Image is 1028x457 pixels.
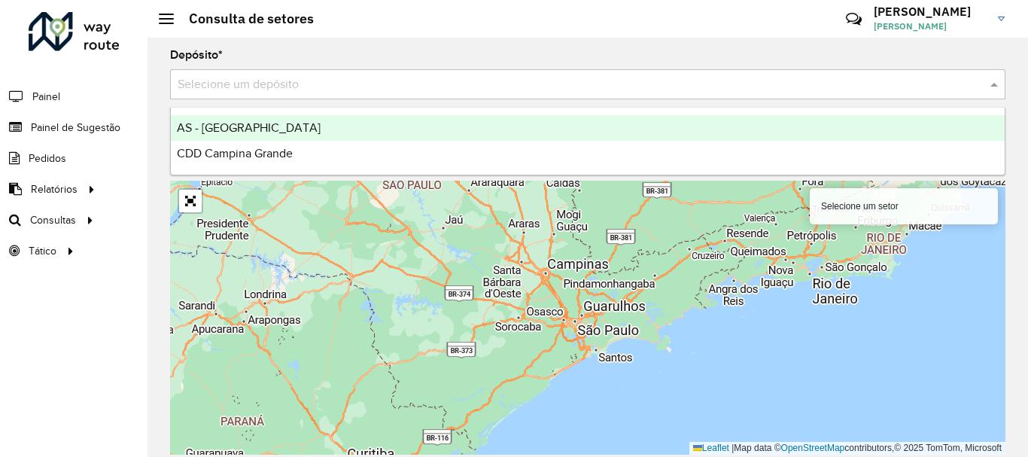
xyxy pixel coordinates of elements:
[838,3,870,35] a: Contato Rápido
[693,443,729,453] a: Leaflet
[170,46,223,64] label: Depósito
[689,442,1005,455] div: Map data © contributors,© 2025 TomTom, Microsoft
[29,151,66,166] span: Pedidos
[177,121,321,134] span: AS - [GEOGRAPHIC_DATA]
[174,11,314,27] h2: Consulta de setores
[177,147,293,160] span: CDD Campina Grande
[810,188,998,224] div: Selecione um setor
[874,20,987,33] span: [PERSON_NAME]
[31,181,78,197] span: Relatórios
[29,243,56,259] span: Tático
[731,443,734,453] span: |
[179,190,202,212] a: Abrir mapa em tela cheia
[781,443,845,453] a: OpenStreetMap
[31,120,120,136] span: Painel de Sugestão
[170,107,1005,175] ng-dropdown-panel: Options list
[30,212,76,228] span: Consultas
[32,89,60,105] span: Painel
[874,5,987,19] h3: [PERSON_NAME]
